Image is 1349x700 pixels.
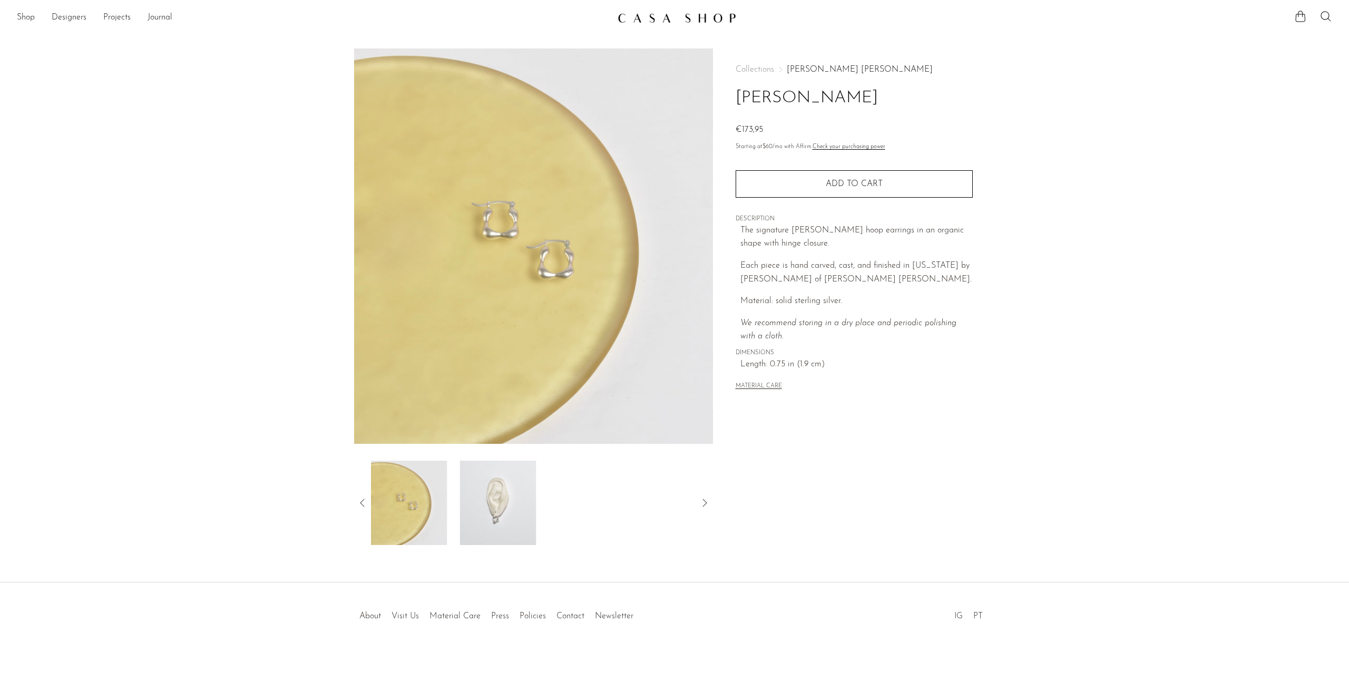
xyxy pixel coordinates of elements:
[460,461,536,545] img: Owen Earrings
[763,144,773,150] span: $60
[736,383,782,391] button: MATERIAL CARE
[740,319,956,341] i: We recommend storing in a dry place and periodic polishing with a cloth.
[491,612,509,620] a: Press
[371,461,447,545] img: Owen Earrings
[52,11,86,25] a: Designers
[736,170,973,198] button: Add to cart
[736,348,973,358] span: DIMENSIONS
[736,65,774,74] span: Collections
[736,142,973,152] p: Starting at /mo with Affirm.
[973,612,983,620] a: PT
[736,125,763,134] span: €173,95
[949,604,988,624] ul: Social Medias
[736,65,973,74] nav: Breadcrumbs
[740,259,973,286] p: Each piece is hand carved, cast, and finished in [US_STATE] by [PERSON_NAME] of [PERSON_NAME] [PE...
[429,612,481,620] a: Material Care
[17,9,609,27] ul: NEW HEADER MENU
[354,48,713,444] img: Owen Earrings
[17,11,35,25] a: Shop
[954,612,963,620] a: IG
[103,11,131,25] a: Projects
[787,65,933,74] a: [PERSON_NAME] [PERSON_NAME]
[520,612,546,620] a: Policies
[740,295,973,308] p: Material: solid sterling silver.
[736,215,973,224] span: DESCRIPTION
[354,604,639,624] ul: Quick links
[17,9,609,27] nav: Desktop navigation
[740,226,964,248] span: The signature [PERSON_NAME] hoop earrings in an organic shape with hinge closure.
[556,612,584,620] a: Contact
[736,85,973,112] h1: [PERSON_NAME]
[740,358,973,372] span: Length: 0.75 in (1.9 cm)
[813,144,885,150] a: Check your purchasing power - Learn more about Affirm Financing (opens in modal)
[392,612,419,620] a: Visit Us
[826,179,883,189] span: Add to cart
[148,11,172,25] a: Journal
[359,612,381,620] a: About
